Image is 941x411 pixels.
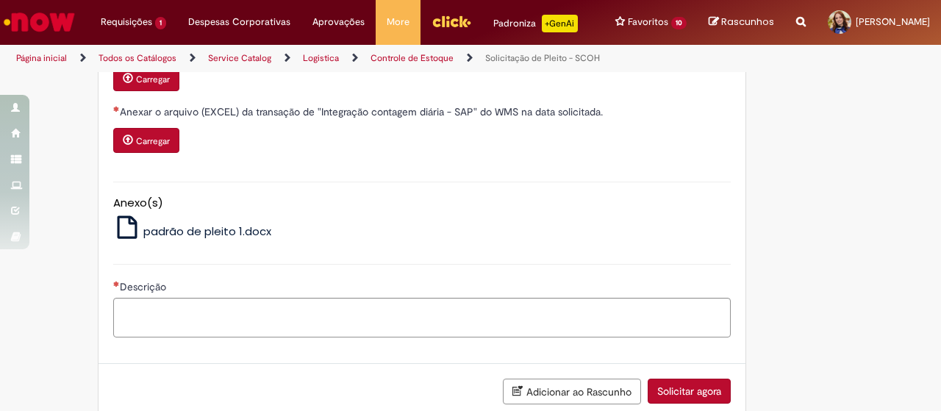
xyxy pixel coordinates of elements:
div: Padroniza [493,15,578,32]
span: 1 [155,17,166,29]
a: Controle de Estoque [371,52,454,64]
img: click_logo_yellow_360x200.png [432,10,471,32]
small: Carregar [136,74,170,85]
span: Despesas Corporativas [188,15,290,29]
span: Descrição [120,280,169,293]
span: Favoritos [628,15,668,29]
h5: Anexo(s) [113,197,731,210]
button: Carregar anexo de Anexar o arquivo (EXCEL) da transação "Relatórios de inventário diário" do S4 n... [113,66,179,91]
small: Carregar [136,135,170,147]
span: 10 [671,17,687,29]
textarea: Descrição [113,298,731,337]
span: Necessários [113,281,120,287]
button: Adicionar ao Rascunho [503,379,641,404]
a: Todos os Catálogos [99,52,176,64]
span: padrão de pleito 1.docx [143,224,271,239]
button: Solicitar agora [648,379,731,404]
a: Página inicial [16,52,67,64]
a: Logistica [303,52,339,64]
span: More [387,15,409,29]
span: [PERSON_NAME] [856,15,930,28]
span: Rascunhos [721,15,774,29]
button: Carregar anexo de Anexar o arquivo (EXCEL) da transação de "Integração contagem diária - SAP" do ... [113,128,179,153]
span: Requisições [101,15,152,29]
img: ServiceNow [1,7,77,37]
a: Rascunhos [709,15,774,29]
ul: Trilhas de página [11,45,616,72]
a: Service Catalog [208,52,271,64]
p: +GenAi [542,15,578,32]
span: Aprovações [312,15,365,29]
span: Anexar o arquivo (EXCEL) da transação de "Integração contagem diária - SAP" do WMS na data solici... [120,105,606,118]
a: padrão de pleito 1.docx [113,224,272,239]
span: Necessários [113,106,120,112]
a: Solicitação de Pleito - SCOH [485,52,600,64]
